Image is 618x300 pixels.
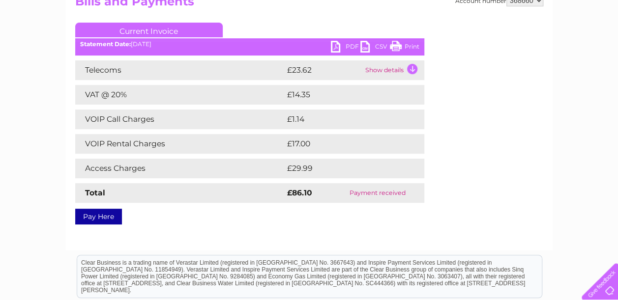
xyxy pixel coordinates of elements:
a: PDF [331,41,360,55]
strong: Total [85,188,105,197]
div: [DATE] [75,41,424,48]
strong: £86.10 [287,188,312,197]
img: logo.png [22,26,72,55]
a: 0333 014 3131 [433,5,500,17]
td: Access Charges [75,159,285,178]
td: £23.62 [285,60,363,80]
a: Current Invoice [75,23,223,37]
td: Telecoms [75,60,285,80]
td: £14.35 [285,85,404,105]
a: Water [445,42,464,49]
a: Log out [586,42,609,49]
td: £17.00 [285,134,404,154]
a: Contact [553,42,577,49]
b: Statement Date: [80,40,131,48]
td: VOIP Call Charges [75,109,285,129]
div: Clear Business is a trading name of Verastar Limited (registered in [GEOGRAPHIC_DATA] No. 3667643... [77,5,542,48]
a: Telecoms [497,42,527,49]
td: £29.99 [285,159,405,178]
td: VOIP Rental Charges [75,134,285,154]
a: Pay Here [75,209,122,224]
a: Energy [470,42,491,49]
td: Show details [363,60,424,80]
a: Blog [532,42,547,49]
td: £1.14 [285,109,399,129]
a: Print [390,41,419,55]
td: VAT @ 20% [75,85,285,105]
a: CSV [360,41,390,55]
td: Payment received [330,183,424,203]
